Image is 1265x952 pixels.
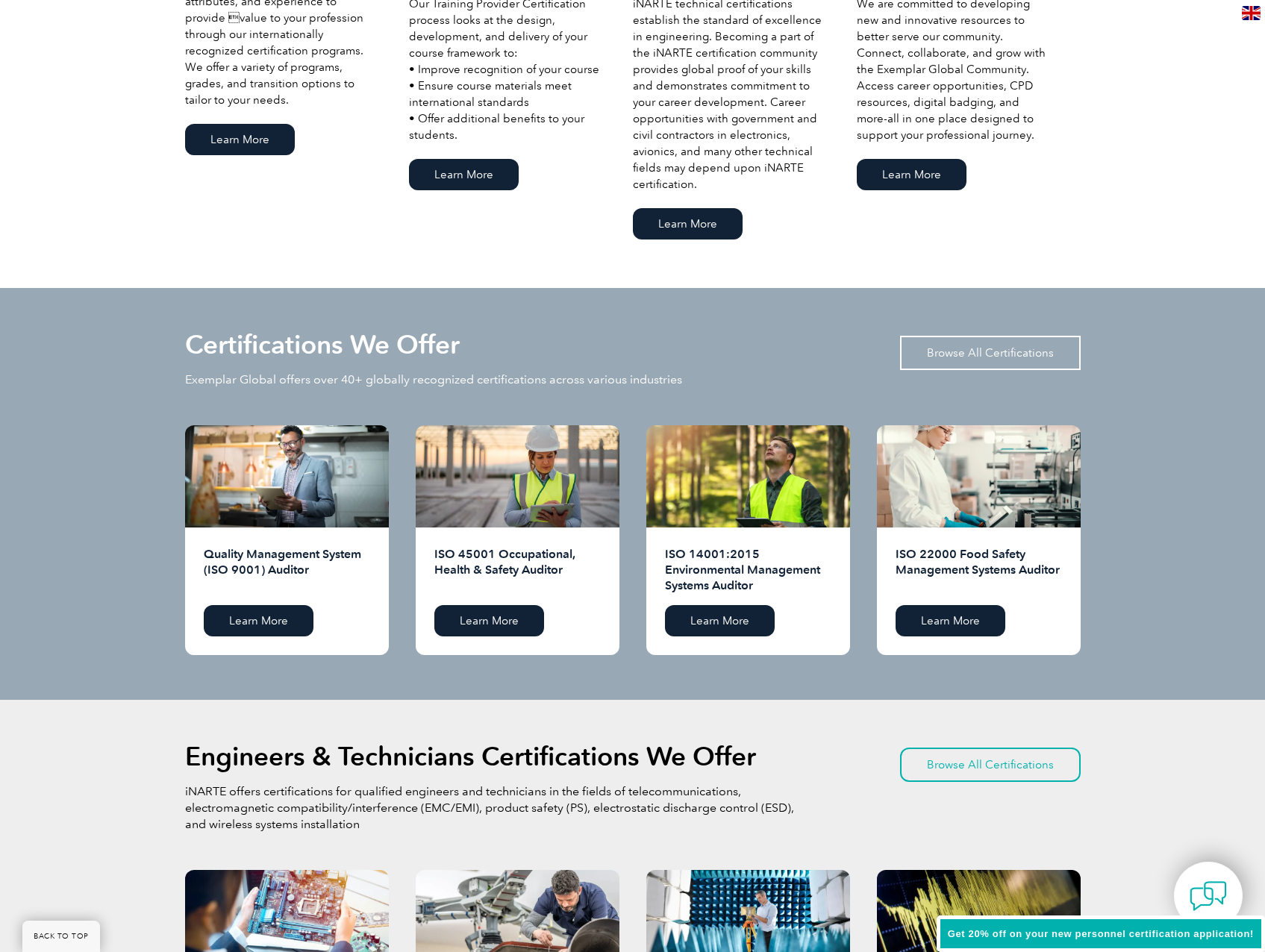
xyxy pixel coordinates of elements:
h2: Certifications We Offer [185,333,460,357]
h2: Engineers & Technicians Certifications We Offer [185,745,756,768]
a: Learn More [185,124,295,155]
a: Learn More [857,159,966,190]
p: Exemplar Global offers over 40+ globally recognized certifications across various industries [185,372,682,388]
a: Learn More [633,208,743,239]
h2: ISO 22000 Food Safety Management Systems Auditor [896,546,1062,594]
h2: ISO 45001 Occupational, Health & Safety Auditor [434,546,601,594]
a: Learn More [204,605,313,636]
a: Learn More [896,605,1005,636]
img: contact-chat.png [1190,877,1227,915]
span: Get 20% off on your new personnel certification application! [948,928,1254,939]
a: Browse All Certifications [900,336,1081,370]
h2: ISO 14001:2015 Environmental Management Systems Auditor [665,546,831,594]
img: en [1242,6,1261,20]
h2: Quality Management System (ISO 9001) Auditor [204,546,370,594]
a: Learn More [665,605,775,636]
a: Learn More [409,159,519,190]
a: Learn More [434,605,544,636]
p: iNARTE offers certifications for qualified engineers and technicians in the fields of telecommuni... [185,783,797,833]
a: BACK TO TOP [22,921,100,952]
a: Browse All Certifications [900,748,1081,782]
